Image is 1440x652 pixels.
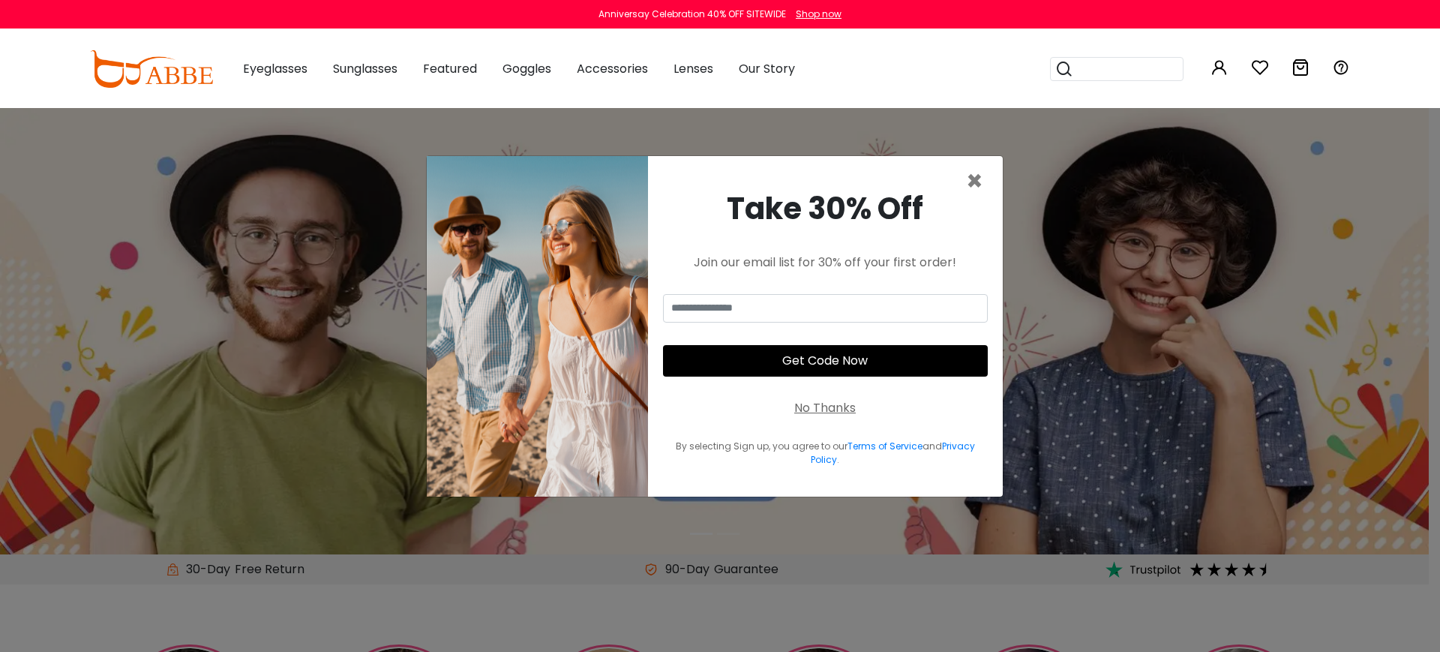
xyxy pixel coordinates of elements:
[90,50,213,88] img: abbeglasses.com
[673,60,713,77] span: Lenses
[663,186,988,231] div: Take 30% Off
[333,60,397,77] span: Sunglasses
[663,345,988,377] button: Get Code Now
[847,440,922,452] a: Terms of Service
[502,60,551,77] span: Goggles
[598,8,786,21] div: Anniversay Celebration 40% OFF SITEWIDE
[794,399,856,417] div: No Thanks
[811,440,975,466] a: Privacy Policy
[796,8,841,21] div: Shop now
[423,60,477,77] span: Featured
[739,60,795,77] span: Our Story
[966,168,983,195] button: Close
[663,254,988,272] div: Join our email list for 30% off your first order!
[663,440,988,467] div: By selecting Sign up, you agree to our and .
[427,156,648,497] img: welcome
[243,60,307,77] span: Eyeglasses
[966,162,983,200] span: ×
[788,8,841,20] a: Shop now
[577,60,648,77] span: Accessories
